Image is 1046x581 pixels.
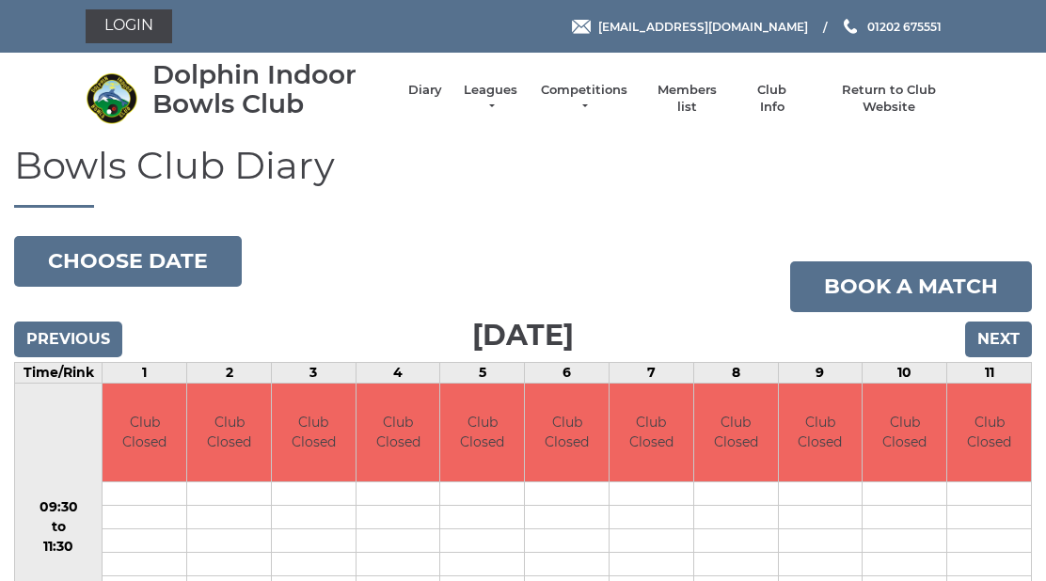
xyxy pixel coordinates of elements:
[408,82,442,99] a: Diary
[947,384,1031,482] td: Club Closed
[598,19,808,33] span: [EMAIL_ADDRESS][DOMAIN_NAME]
[14,145,1032,208] h1: Bowls Club Diary
[440,362,525,383] td: 5
[357,384,440,482] td: Club Closed
[539,82,629,116] a: Competitions
[86,72,137,124] img: Dolphin Indoor Bowls Club
[572,20,591,34] img: Email
[863,384,946,482] td: Club Closed
[745,82,800,116] a: Club Info
[440,384,524,482] td: Club Closed
[841,18,942,36] a: Phone us 01202 675551
[647,82,725,116] a: Members list
[272,384,356,482] td: Club Closed
[525,362,610,383] td: 6
[610,384,693,482] td: Club Closed
[187,384,271,482] td: Club Closed
[187,362,272,383] td: 2
[610,362,694,383] td: 7
[103,384,186,482] td: Club Closed
[525,384,609,482] td: Club Closed
[693,362,778,383] td: 8
[779,384,863,482] td: Club Closed
[694,384,778,482] td: Club Closed
[152,60,389,118] div: Dolphin Indoor Bowls Club
[15,362,103,383] td: Time/Rink
[86,9,172,43] a: Login
[103,362,187,383] td: 1
[14,322,122,357] input: Previous
[818,82,960,116] a: Return to Club Website
[461,82,520,116] a: Leagues
[778,362,863,383] td: 9
[965,322,1032,357] input: Next
[790,261,1032,312] a: Book a match
[867,19,942,33] span: 01202 675551
[863,362,947,383] td: 10
[14,236,242,287] button: Choose date
[271,362,356,383] td: 3
[356,362,440,383] td: 4
[844,19,857,34] img: Phone us
[572,18,808,36] a: Email [EMAIL_ADDRESS][DOMAIN_NAME]
[947,362,1032,383] td: 11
